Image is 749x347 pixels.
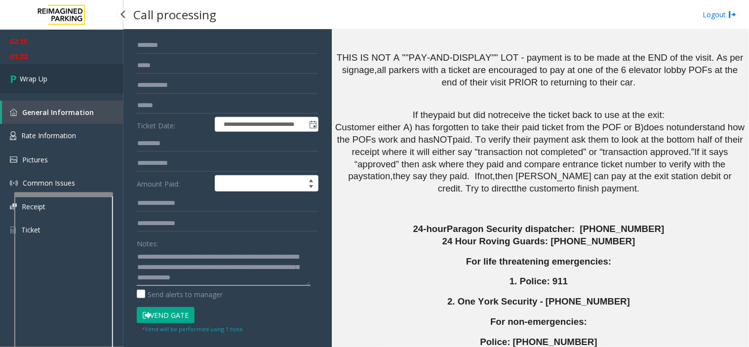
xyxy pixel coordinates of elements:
span: If they [413,110,438,120]
span: they say they paid. If [393,171,480,181]
span: does not [644,122,679,132]
label: Send alerts to manager [137,289,223,300]
span: 1. Police: 911 [510,276,568,286]
a: General Information [2,101,123,124]
span: Police: [PHONE_NUMBER] [480,337,597,347]
span: 24 Hour Roving Guards: [PHONE_NUMBER] [442,236,635,246]
span: 24-hour [413,224,447,234]
span: not, [480,171,495,181]
span: General Information [22,108,94,117]
h3: Call processing [128,2,221,27]
span: If it says “approved” then ask where they paid and compare entrance ticket number to verify with ... [349,147,728,182]
span: the customer [514,183,568,193]
span: .” [689,147,694,157]
span: Toggle popup [307,117,318,131]
span: receive the ticket back to use at the exit: [501,110,665,120]
span: Rate Information [21,131,76,140]
span: Pictures [22,155,48,164]
span: Increase value [304,176,318,184]
label: Amount Paid: [134,175,212,192]
a: Logout [703,9,737,20]
img: 'icon' [10,156,17,163]
span: to finish payment. [567,183,639,193]
span: THIS IS NOT A ""PAY-AND-DISPLAY"" LOT - payment is to be made at the END of the visit. As per sig... [337,52,744,75]
span: For non-emergencies: [490,316,587,327]
span: Customer either A) has forgotten to take their paid ticket from the POF or B) [335,122,644,132]
span: Common Issues [23,178,75,188]
img: 'icon' [10,131,16,140]
small: Vend will be performed using 1 tone [142,325,243,333]
img: logout [729,9,737,20]
span: all parkers with a ticket are encouraged to pay at one of the 6 elevator lobby POFs at the end of... [377,65,738,87]
span: understand how the POFs work and has [337,122,745,145]
span: did not [473,110,501,120]
span: then [PERSON_NAME] can pay at the exit station debit or credit. Try to direct [438,171,732,193]
label: Ticket Date: [134,117,212,132]
img: 'icon' [10,109,17,116]
span: paid but [438,110,471,120]
span: Wrap Up [20,74,47,84]
img: 'icon' [10,179,18,187]
button: Vend Gate [137,307,195,324]
span: 2. One York Security - [PHONE_NUMBER] [447,296,630,307]
span: Paragon Security dispatcher: [PHONE_NUMBER] [447,224,665,234]
span: paid. To verify their payment ask them to look at the bottom half of their receipt where it will ... [352,134,743,157]
img: 'icon' [10,203,17,210]
img: 'icon' [10,226,16,234]
span: NOT [434,134,453,145]
span: Decrease value [304,184,318,192]
label: Notes: [137,235,158,249]
span: station, [363,171,393,181]
span: For life threatening emergencies: [466,256,611,267]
